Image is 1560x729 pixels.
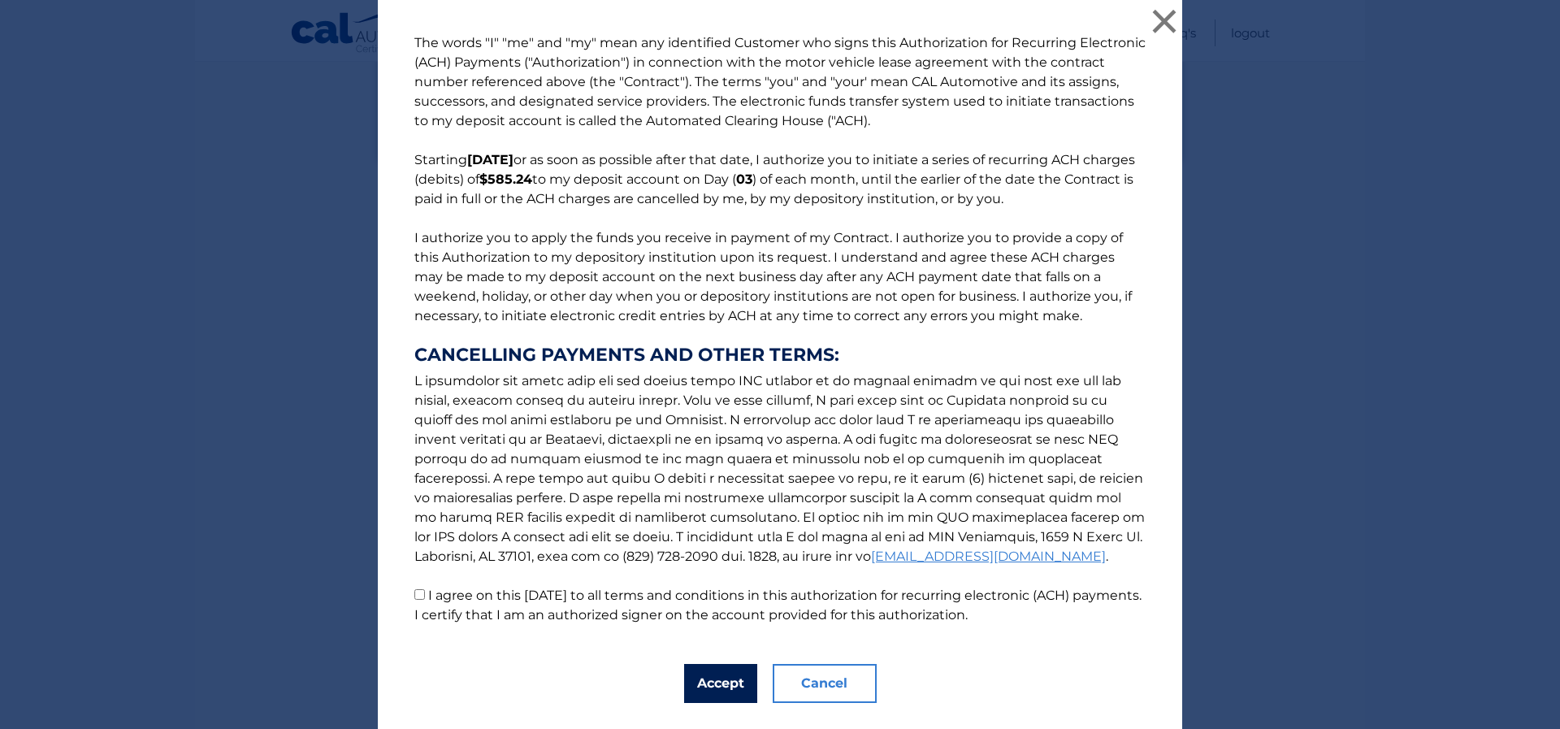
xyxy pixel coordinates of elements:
b: $585.24 [479,171,532,187]
a: [EMAIL_ADDRESS][DOMAIN_NAME] [871,549,1106,564]
label: I agree on this [DATE] to all terms and conditions in this authorization for recurring electronic... [414,588,1142,623]
p: The words "I" "me" and "my" mean any identified Customer who signs this Authorization for Recurri... [398,33,1162,625]
button: Accept [684,664,757,703]
b: 03 [736,171,752,187]
strong: CANCELLING PAYMENTS AND OTHER TERMS: [414,345,1146,365]
b: [DATE] [467,152,513,167]
button: Cancel [773,664,877,703]
button: × [1148,5,1181,37]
